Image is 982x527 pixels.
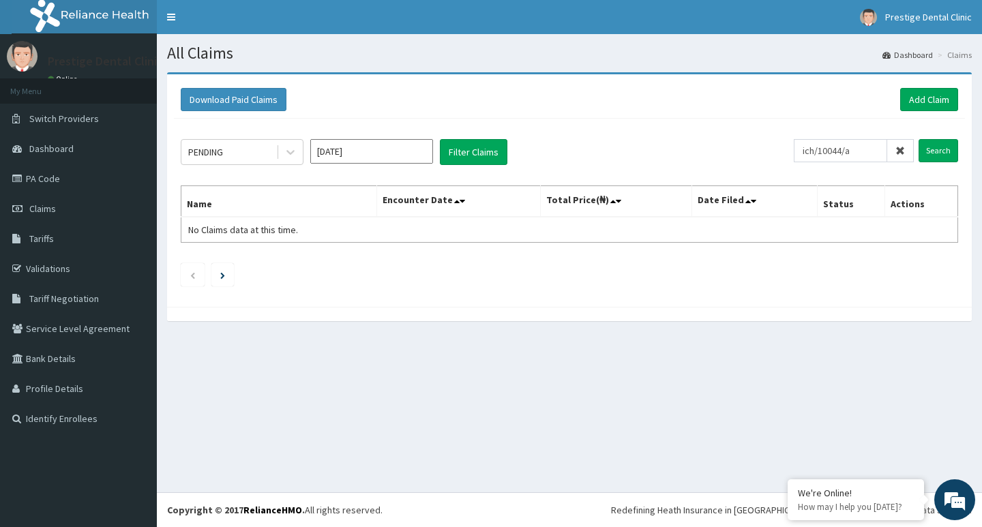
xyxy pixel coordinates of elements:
span: Switch Providers [29,112,99,125]
a: Previous page [190,269,196,281]
th: Status [817,186,884,217]
span: Dashboard [29,142,74,155]
span: Prestige Dental Clinic [885,11,972,23]
div: Redefining Heath Insurance in [GEOGRAPHIC_DATA] using Telemedicine and Data Science! [611,503,972,517]
div: We're Online! [798,487,914,499]
a: Online [48,74,80,84]
span: No Claims data at this time. [188,224,298,236]
a: Dashboard [882,49,933,61]
input: Search [919,139,958,162]
input: Search by HMO ID [794,139,887,162]
div: PENDING [188,145,223,159]
a: Add Claim [900,88,958,111]
th: Encounter Date [376,186,540,217]
span: Tariff Negotiation [29,292,99,305]
span: Claims [29,202,56,215]
th: Name [181,186,377,217]
h1: All Claims [167,44,972,62]
p: Prestige Dental Clinic [48,55,163,67]
img: User Image [7,41,38,72]
a: RelianceHMO [243,504,302,516]
th: Date Filed [691,186,817,217]
button: Filter Claims [440,139,507,165]
img: User Image [860,9,877,26]
p: How may I help you today? [798,501,914,513]
strong: Copyright © 2017 . [167,504,305,516]
span: Tariffs [29,232,54,245]
footer: All rights reserved. [157,492,982,527]
th: Actions [884,186,957,217]
button: Download Paid Claims [181,88,286,111]
a: Next page [220,269,225,281]
li: Claims [934,49,972,61]
input: Select Month and Year [310,139,433,164]
th: Total Price(₦) [540,186,691,217]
